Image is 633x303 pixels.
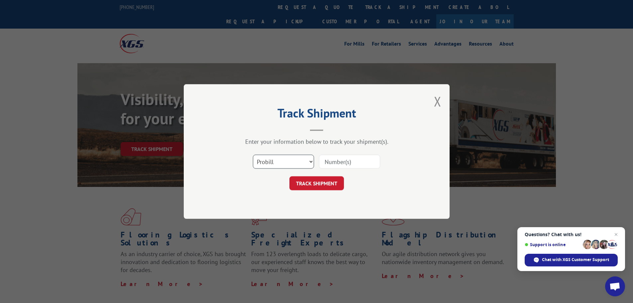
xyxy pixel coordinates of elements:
[289,176,344,190] button: TRACK SHIPMENT
[319,155,380,169] input: Number(s)
[434,92,441,110] button: Close modal
[525,242,580,247] span: Support is online
[525,254,618,266] div: Chat with XGS Customer Support
[612,230,620,238] span: Close chat
[605,276,625,296] div: Open chat
[217,108,416,121] h2: Track Shipment
[525,232,618,237] span: Questions? Chat with us!
[542,257,609,263] span: Chat with XGS Customer Support
[217,138,416,145] div: Enter your information below to track your shipment(s).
